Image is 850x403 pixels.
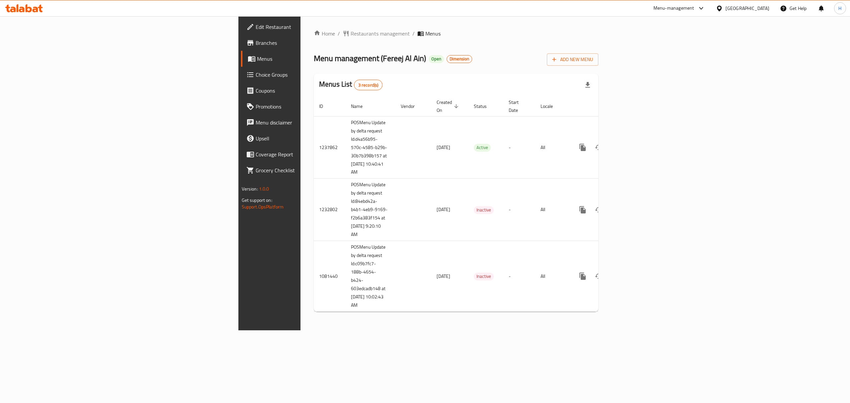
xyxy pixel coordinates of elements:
span: Menu disclaimer [256,119,375,126]
a: Promotions [241,99,381,115]
span: 1.0.0 [259,185,269,193]
span: Promotions [256,103,375,111]
span: Inactive [474,273,494,280]
td: - [503,179,535,241]
span: Inactive [474,206,494,214]
td: - [503,241,535,312]
span: Locale [541,102,561,110]
button: Add New Menu [547,53,598,66]
a: Grocery Checklist [241,162,381,178]
div: Active [474,144,491,152]
h2: Menus List [319,79,382,90]
button: Change Status [591,202,607,218]
th: Actions [569,96,644,117]
span: Status [474,102,495,110]
span: Menus [257,55,375,63]
span: Vendor [401,102,423,110]
td: All [535,241,569,312]
span: Open [429,56,444,62]
span: Start Date [509,98,527,114]
span: ID [319,102,332,110]
nav: breadcrumb [314,30,598,38]
button: Change Status [591,268,607,284]
span: Coverage Report [256,150,375,158]
span: [DATE] [437,205,450,214]
span: Coupons [256,87,375,95]
div: Export file [580,77,596,93]
span: Add New Menu [552,55,593,64]
a: Menu disclaimer [241,115,381,130]
span: H [838,5,841,12]
span: 3 record(s) [354,82,382,88]
span: Branches [256,39,375,47]
span: Grocery Checklist [256,166,375,174]
a: Branches [241,35,381,51]
table: enhanced table [314,96,644,312]
span: Dimension [447,56,472,62]
button: more [575,268,591,284]
button: Change Status [591,139,607,155]
span: Menus [425,30,441,38]
span: [DATE] [437,272,450,281]
span: Get support on: [242,196,272,204]
a: Edit Restaurant [241,19,381,35]
span: Version: [242,185,258,193]
button: more [575,139,591,155]
a: Coupons [241,83,381,99]
span: Edit Restaurant [256,23,375,31]
span: Name [351,102,371,110]
a: Menus [241,51,381,67]
td: All [535,179,569,241]
span: Choice Groups [256,71,375,79]
div: Menu-management [653,4,694,12]
div: Total records count [354,80,383,90]
td: All [535,116,569,179]
td: - [503,116,535,179]
li: / [412,30,415,38]
a: Support.OpsPlatform [242,202,284,211]
div: Inactive [474,273,494,281]
span: Created On [437,98,461,114]
span: Active [474,144,491,151]
span: Upsell [256,134,375,142]
span: [DATE] [437,143,450,152]
div: [GEOGRAPHIC_DATA] [725,5,769,12]
div: Open [429,55,444,63]
a: Upsell [241,130,381,146]
a: Coverage Report [241,146,381,162]
button: more [575,202,591,218]
a: Choice Groups [241,67,381,83]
